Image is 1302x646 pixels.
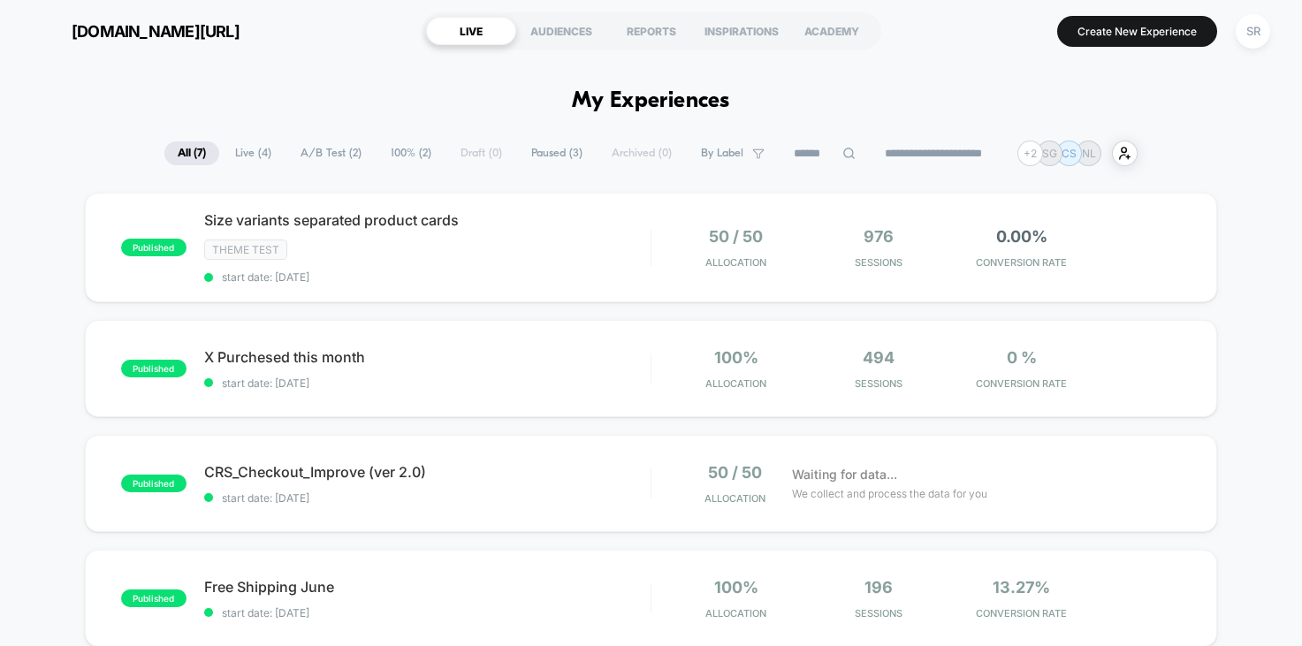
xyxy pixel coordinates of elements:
[697,17,787,45] div: INSPIRATIONS
[864,227,894,246] span: 976
[204,606,651,619] span: start date: [DATE]
[714,578,758,597] span: 100%
[204,578,651,596] span: Free Shipping June
[701,147,743,160] span: By Label
[787,17,877,45] div: ACADEMY
[72,22,240,41] span: [DOMAIN_NAME][URL]
[1062,147,1077,160] p: CS
[993,578,1050,597] span: 13.27%
[1042,147,1057,160] p: SG
[204,211,651,229] span: Size variants separated product cards
[1007,348,1037,367] span: 0 %
[714,348,758,367] span: 100%
[204,239,287,260] span: Theme Test
[705,607,766,619] span: Allocation
[204,463,651,481] span: CRS_Checkout_Improve (ver 2.0)
[426,17,516,45] div: LIVE
[1236,14,1270,49] div: SR
[863,348,895,367] span: 494
[705,256,766,269] span: Allocation
[287,141,375,165] span: A/B Test ( 2 )
[708,463,762,482] span: 50 / 50
[1082,147,1096,160] p: NL
[812,607,946,619] span: Sessions
[996,227,1047,246] span: 0.00%
[204,348,651,366] span: X Purchesed this month
[1230,13,1275,49] button: SR
[705,377,766,390] span: Allocation
[204,270,651,284] span: start date: [DATE]
[709,227,763,246] span: 50 / 50
[222,141,285,165] span: Live ( 4 )
[516,17,606,45] div: AUDIENCES
[164,141,219,165] span: All ( 7 )
[518,141,596,165] span: Paused ( 3 )
[27,17,245,45] button: [DOMAIN_NAME][URL]
[792,465,897,484] span: Waiting for data...
[1017,141,1043,166] div: + 2
[121,475,187,492] span: published
[1057,16,1217,47] button: Create New Experience
[572,88,730,114] h1: My Experiences
[121,360,187,377] span: published
[792,485,987,502] span: We collect and process the data for you
[812,377,946,390] span: Sessions
[955,256,1088,269] span: CONVERSION RATE
[377,141,445,165] span: 100% ( 2 )
[812,256,946,269] span: Sessions
[204,376,651,390] span: start date: [DATE]
[704,492,765,505] span: Allocation
[606,17,697,45] div: REPORTS
[864,578,893,597] span: 196
[121,589,187,607] span: published
[204,491,651,505] span: start date: [DATE]
[955,607,1088,619] span: CONVERSION RATE
[121,239,187,256] span: published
